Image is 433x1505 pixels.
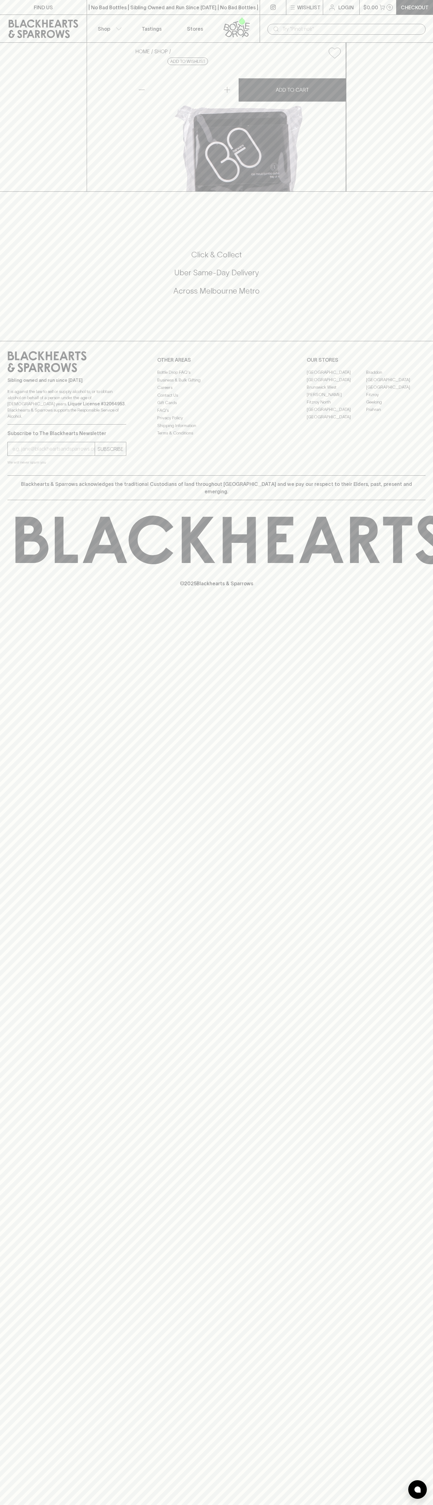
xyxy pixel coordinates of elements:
[97,445,123,453] p: SUBSCRIBE
[297,4,321,11] p: Wishlist
[401,4,429,11] p: Checkout
[157,356,276,364] p: OTHER AREAS
[68,401,125,406] strong: Liquor License #32064953
[34,4,53,11] p: FIND US
[157,414,276,422] a: Privacy Policy
[157,384,276,391] a: Careers
[363,4,378,11] p: $0.00
[307,398,366,406] a: Fitzroy North
[12,444,95,454] input: e.g. jane@blackheartsandsparrows.com.au
[282,24,421,34] input: Try "Pinot noir"
[173,15,217,42] a: Stores
[157,369,276,376] a: Bottle Drop FAQ's
[7,377,126,383] p: Sibling owned and run since [DATE]
[136,49,150,54] a: HOME
[7,388,126,419] p: It is against the law to sell or supply alcohol to, or to obtain alcohol on behalf of a person un...
[157,391,276,399] a: Contact Us
[338,4,354,11] p: Login
[157,430,276,437] a: Terms & Conditions
[366,376,426,383] a: [GEOGRAPHIC_DATA]
[157,376,276,384] a: Business & Bulk Gifting
[7,430,126,437] p: Subscribe to The Blackhearts Newsletter
[366,398,426,406] a: Geelong
[307,406,366,413] a: [GEOGRAPHIC_DATA]
[276,86,309,94] p: ADD TO CART
[131,63,346,191] img: 34733.png
[157,399,276,407] a: Gift Cards
[7,268,426,278] h5: Uber Same-Day Delivery
[7,250,426,260] h5: Click & Collect
[239,78,346,102] button: ADD TO CART
[7,459,126,465] p: We will never spam you
[157,422,276,429] a: Shipping Information
[388,6,391,9] p: 0
[7,225,426,329] div: Call to action block
[154,49,168,54] a: SHOP
[326,45,343,61] button: Add to wishlist
[7,286,426,296] h5: Across Melbourne Metro
[307,356,426,364] p: OUR STORES
[307,383,366,391] a: Brunswick West
[366,369,426,376] a: Braddon
[142,25,162,33] p: Tastings
[130,15,173,42] a: Tastings
[187,25,203,33] p: Stores
[307,391,366,398] a: [PERSON_NAME]
[366,406,426,413] a: Prahran
[307,413,366,421] a: [GEOGRAPHIC_DATA]
[157,407,276,414] a: FAQ's
[98,25,110,33] p: Shop
[12,480,421,495] p: Blackhearts & Sparrows acknowledges the traditional Custodians of land throughout [GEOGRAPHIC_DAT...
[414,1486,421,1493] img: bubble-icon
[366,383,426,391] a: [GEOGRAPHIC_DATA]
[87,15,130,42] button: Shop
[307,369,366,376] a: [GEOGRAPHIC_DATA]
[307,376,366,383] a: [GEOGRAPHIC_DATA]
[95,442,126,456] button: SUBSCRIBE
[366,391,426,398] a: Fitzroy
[167,58,208,65] button: Add to wishlist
